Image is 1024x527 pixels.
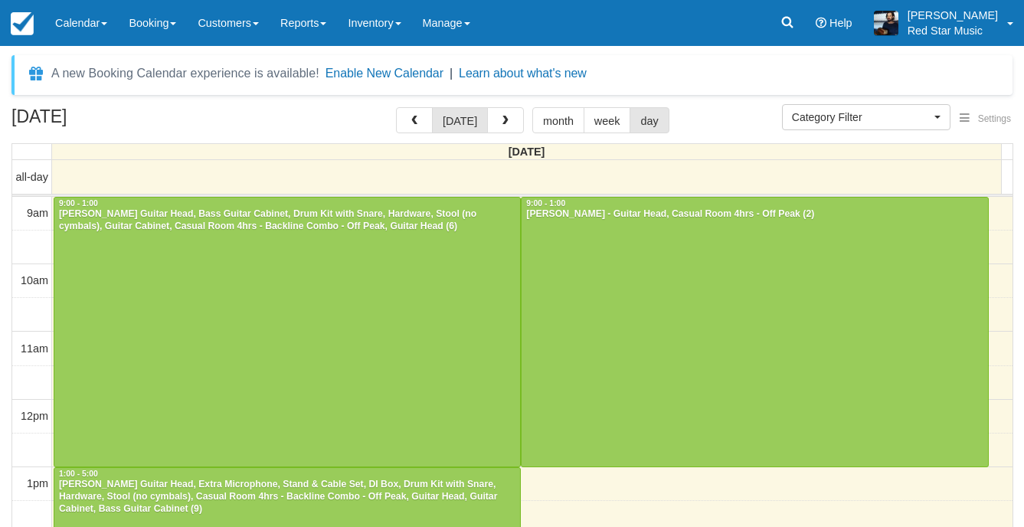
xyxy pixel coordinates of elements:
[54,197,521,467] a: 9:00 - 1:00[PERSON_NAME] Guitar Head, Bass Guitar Cabinet, Drum Kit with Snare, Hardware, Stool (...
[450,67,453,80] span: |
[58,208,516,233] div: [PERSON_NAME] Guitar Head, Bass Guitar Cabinet, Drum Kit with Snare, Hardware, Stool (no cymbals)...
[525,208,983,221] div: [PERSON_NAME] - Guitar Head, Casual Room 4hrs - Off Peak (2)
[459,67,587,80] a: Learn about what's new
[509,146,545,158] span: [DATE]
[630,107,669,133] button: day
[21,410,48,422] span: 12pm
[874,11,898,35] img: A1
[11,12,34,35] img: checkfront-main-nav-mini-logo.png
[432,107,488,133] button: [DATE]
[584,107,631,133] button: week
[21,274,48,286] span: 10am
[21,342,48,355] span: 11am
[829,17,852,29] span: Help
[11,107,205,136] h2: [DATE]
[51,64,319,83] div: A new Booking Calendar experience is available!
[908,8,998,23] p: [PERSON_NAME]
[782,104,950,130] button: Category Filter
[532,107,584,133] button: month
[59,199,98,208] span: 9:00 - 1:00
[526,199,565,208] span: 9:00 - 1:00
[326,66,443,81] button: Enable New Calendar
[950,108,1020,130] button: Settings
[58,479,516,516] div: [PERSON_NAME] Guitar Head, Extra Microphone, Stand & Cable Set, DI Box, Drum Kit with Snare, Hard...
[521,197,988,467] a: 9:00 - 1:00[PERSON_NAME] - Guitar Head, Casual Room 4hrs - Off Peak (2)
[908,23,998,38] p: Red Star Music
[27,207,48,219] span: 9am
[792,110,931,125] span: Category Filter
[816,18,826,28] i: Help
[16,171,48,183] span: all-day
[59,470,98,478] span: 1:00 - 5:00
[978,113,1011,124] span: Settings
[27,477,48,489] span: 1pm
